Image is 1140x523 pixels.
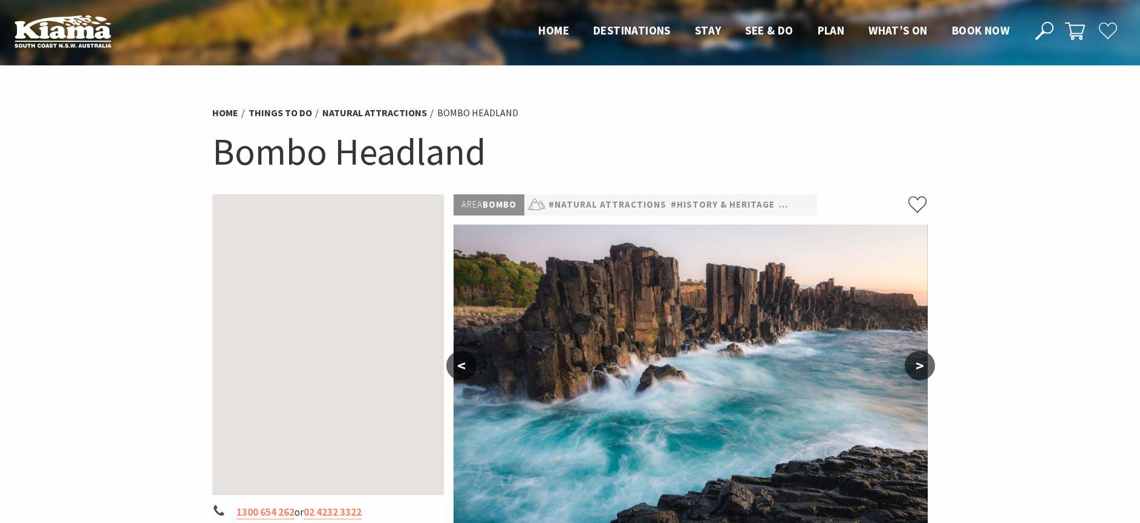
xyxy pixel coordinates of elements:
span: Plan [818,23,845,38]
span: Stay [695,23,721,38]
h1: Bombo Headland [212,127,928,176]
p: Bombo [454,194,524,215]
span: Home [538,23,569,38]
a: Natural Attractions [322,107,427,119]
span: What’s On [868,23,928,38]
a: Things To Do [249,107,312,119]
span: Book now [952,23,1009,38]
a: 02 4232 3322 [304,505,362,519]
a: #History & Heritage [671,197,775,212]
span: Destinations [593,23,671,38]
span: Area [461,199,483,210]
span: See & Do [745,23,793,38]
a: Home [212,107,238,119]
a: 1300 654 262 [236,505,295,519]
button: < [446,351,477,380]
img: Kiama Logo [15,15,111,48]
button: > [905,351,935,380]
li: Bombo Headland [437,105,518,121]
nav: Main Menu [526,21,1021,41]
a: #Natural Attractions [549,197,666,212]
li: or [212,504,445,521]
